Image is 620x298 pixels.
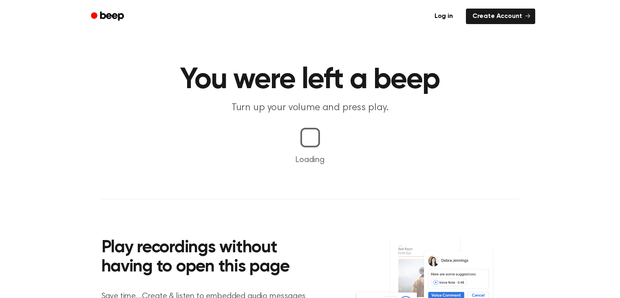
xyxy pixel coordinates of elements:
[154,101,467,115] p: Turn up your volume and press play.
[466,9,535,24] a: Create Account
[101,65,519,95] h1: You were left a beep
[426,7,461,26] a: Log in
[101,238,321,277] h2: Play recordings without having to open this page
[85,9,131,24] a: Beep
[10,154,610,166] p: Loading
